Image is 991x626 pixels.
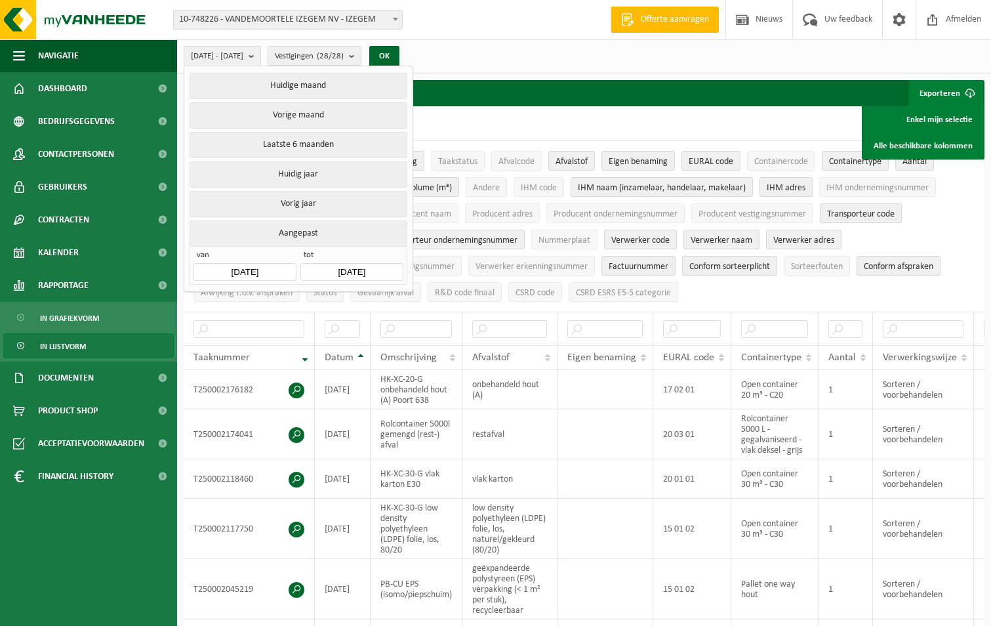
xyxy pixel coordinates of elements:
button: AantalAantal: Activate to sort [895,151,934,171]
button: TaakstatusTaakstatus: Activate to sort [431,151,485,171]
span: Eigen benaming [609,157,668,167]
span: Nummerplaat [538,236,590,245]
span: Taakstatus [438,157,477,167]
a: In lijstvorm [3,333,174,358]
button: ContainertypeContainertype: Activate to sort [822,151,889,171]
button: Conform afspraken : Activate to sort [857,256,940,276]
span: Transporteur code [827,209,895,219]
td: HK-XC-30-G vlak karton E30 [371,459,462,499]
span: EURAL code [689,157,733,167]
button: OK [369,46,399,67]
td: Open container 20 m³ - C20 [731,370,819,409]
span: Containertype [829,157,881,167]
span: Gevaarlijk afval [357,288,414,298]
button: Volume (m³)Volume (m³): Activate to sort [399,177,459,197]
a: Alle beschikbare kolommen [864,133,982,159]
span: In grafiekvorm [40,306,99,331]
span: Containertype [741,352,801,363]
span: Producent vestigingsnummer [698,209,806,219]
button: IHM naam (inzamelaar, handelaar, makelaar)IHM naam (inzamelaar, handelaar, makelaar): Activate to... [571,177,753,197]
span: CSRD code [516,288,555,298]
span: Afvalstof [556,157,588,167]
button: Verwerker adresVerwerker adres: Activate to sort [766,230,841,249]
span: Documenten [38,362,94,394]
span: Aantal [828,352,856,363]
span: Product Shop [38,394,98,427]
span: Afvalstof [472,352,510,363]
td: 17 02 01 [653,370,731,409]
span: EURAL code [663,352,714,363]
td: PB-CU EPS (isomo/piepschuim) [371,559,462,619]
span: Navigatie [38,39,79,72]
span: CSRD ESRS E5-5 categorie [576,288,671,298]
td: Sorteren / voorbehandelen [873,559,974,619]
button: Aangepast [190,220,407,246]
td: 15 01 02 [653,559,731,619]
a: Offerte aanvragen [611,7,719,33]
td: onbehandeld hout (A) [462,370,557,409]
td: [DATE] [315,499,371,559]
td: [DATE] [315,409,371,459]
td: [DATE] [315,459,371,499]
button: AndereAndere: Activate to sort [466,177,507,197]
span: Eigen benaming [567,352,636,363]
button: Verwerker erkenningsnummerVerwerker erkenningsnummer: Activate to sort [468,256,595,276]
button: NummerplaatNummerplaat: Activate to sort [531,230,597,249]
span: tot [300,250,403,263]
span: Andere [473,183,500,193]
span: Afvalcode [498,157,535,167]
span: IHM adres [767,183,805,193]
button: IHM codeIHM code: Activate to sort [514,177,564,197]
td: [DATE] [315,370,371,409]
span: IHM naam (inzamelaar, handelaar, makelaar) [578,183,746,193]
td: T250002117750 [184,499,315,559]
button: Transporteur ondernemingsnummerTransporteur ondernemingsnummer : Activate to sort [376,230,525,249]
span: [DATE] - [DATE] [191,47,243,66]
td: geëxpandeerde polystyreen (EPS) verpakking (< 1 m² per stuk), recycleerbaar [462,559,557,619]
span: IHM ondernemingsnummer [826,183,929,193]
span: Kalender [38,236,79,269]
td: Sorteren / voorbehandelen [873,459,974,499]
button: Verwerker naamVerwerker naam: Activate to sort [683,230,759,249]
td: Open container 30 m³ - C30 [731,499,819,559]
td: T250002045219 [184,559,315,619]
td: 1 [819,499,873,559]
button: SorteerfoutenSorteerfouten: Activate to sort [784,256,850,276]
span: Acceptatievoorwaarden [38,427,144,460]
button: Huidig jaar [190,161,407,188]
span: Conform afspraken [864,262,933,272]
span: Producent naam [390,209,451,219]
span: Producent adres [472,209,533,219]
span: Verwerker erkenningsnummer [475,262,588,272]
span: Contracten [38,203,89,236]
td: vlak karton [462,459,557,499]
button: Gevaarlijk afval : Activate to sort [350,282,421,302]
button: CSRD codeCSRD code: Activate to sort [508,282,562,302]
span: In lijstvorm [40,334,86,359]
td: 20 03 01 [653,409,731,459]
td: 1 [819,559,873,619]
button: Eigen benamingEigen benaming: Activate to sort [601,151,675,171]
span: 10-748226 - VANDEMOORTELE IZEGEM NV - IZEGEM [174,10,402,29]
button: EURAL codeEURAL code: Activate to sort [681,151,740,171]
td: HK-XC-30-G low density polyethyleen (LDPE) folie, los, 80/20 [371,499,462,559]
span: Omschrijving [380,352,437,363]
span: Containercode [754,157,808,167]
td: Sorteren / voorbehandelen [873,370,974,409]
span: Contactpersonen [38,138,114,171]
button: [DATE] - [DATE] [184,46,261,66]
button: StatusStatus: Activate to sort [306,282,344,302]
span: Verwerker code [611,236,670,245]
button: IHM ondernemingsnummerIHM ondernemingsnummer: Activate to sort [819,177,936,197]
button: Transporteur codeTransporteur code: Activate to sort [820,203,902,223]
td: 1 [819,459,873,499]
button: Producent naamProducent naam: Activate to sort [383,203,458,223]
button: Producent adresProducent adres: Activate to sort [465,203,540,223]
td: restafval [462,409,557,459]
span: Verwerkingswijze [883,352,957,363]
span: Datum [325,352,354,363]
span: Status [313,288,336,298]
span: Bedrijfsgegevens [38,105,115,138]
button: Conform sorteerplicht : Activate to sort [682,256,777,276]
td: T250002174041 [184,409,315,459]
